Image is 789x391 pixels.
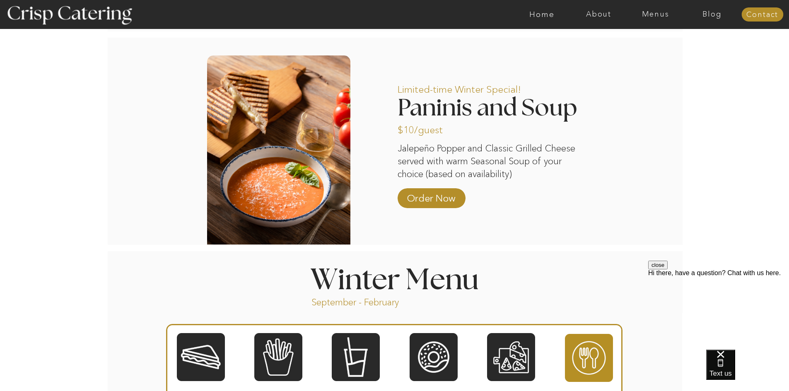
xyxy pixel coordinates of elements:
[280,266,510,290] h1: Winter Menu
[741,11,783,19] a: Contact
[514,10,570,19] a: Home
[684,10,741,19] a: Blog
[311,296,425,306] p: September - February
[706,350,789,391] iframe: podium webchat widget bubble
[570,10,627,19] a: About
[398,75,561,99] p: Limited-time Winter Special!
[648,261,789,360] iframe: podium webchat widget prompt
[398,96,594,118] h2: Paninis and Soup
[404,184,459,208] a: Order Now
[398,116,453,140] p: $10/guest
[627,10,684,19] a: Menus
[398,142,575,180] p: Jalepeño Popper and Classic Grilled Cheese served with warm Seasonal Soup of your choice (based o...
